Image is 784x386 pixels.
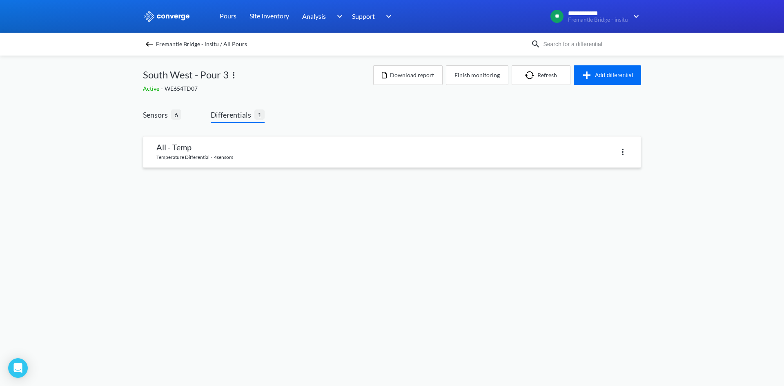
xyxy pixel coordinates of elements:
div: Open Intercom Messenger [8,358,28,378]
button: Finish monitoring [446,65,508,85]
button: Add differential [574,65,641,85]
span: Differentials [211,109,254,120]
img: icon-plus.svg [582,70,595,80]
span: 6 [171,109,181,120]
span: Analysis [302,11,326,21]
span: Active [143,85,161,92]
span: - [161,85,165,92]
img: downArrow.svg [332,11,345,21]
span: South West - Pour 3 [143,67,229,83]
button: Download report [373,65,443,85]
img: more.svg [618,147,628,157]
img: icon-search.svg [531,39,541,49]
img: downArrow.svg [628,11,641,21]
span: Fremantle Bridge - insitu / All Pours [156,38,247,50]
img: logo_ewhite.svg [143,11,190,22]
img: backspace.svg [145,39,154,49]
div: WE654TD07 [143,84,373,93]
button: Refresh [512,65,570,85]
img: icon-file.svg [382,72,387,78]
span: Fremantle Bridge - insitu [568,17,628,23]
img: more.svg [229,70,238,80]
img: downArrow.svg [381,11,394,21]
span: Support [352,11,375,21]
img: icon-refresh.svg [525,71,537,79]
input: Search for a differential [541,40,639,49]
span: Sensors [143,109,171,120]
span: 1 [254,109,265,120]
